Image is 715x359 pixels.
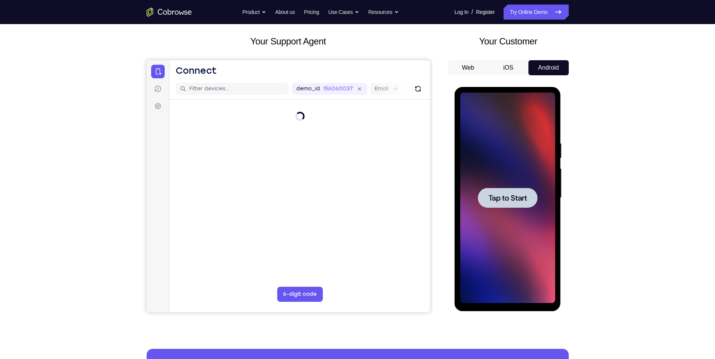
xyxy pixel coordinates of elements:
span: Tap to Start [34,107,72,115]
button: Product [242,5,266,20]
a: About us [275,5,295,20]
button: Tap to Start [23,101,83,121]
a: Try Online Demo [504,5,568,20]
a: Go to the home page [147,8,192,17]
a: Pricing [304,5,319,20]
iframe: Agent [147,60,430,312]
h2: Your Customer [448,35,569,48]
button: iOS [488,60,528,75]
button: Use Cases [328,5,359,20]
button: Android [528,60,569,75]
button: Web [448,60,488,75]
a: Log In [455,5,469,20]
span: / [472,8,473,17]
button: Resources [368,5,399,20]
h2: Your Support Agent [147,35,430,48]
a: Register [476,5,495,20]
